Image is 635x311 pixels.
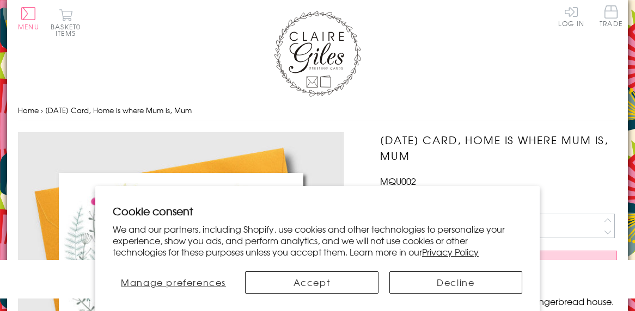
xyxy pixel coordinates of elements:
a: Trade [600,5,622,29]
button: Accept [245,271,378,294]
button: Decline [389,271,522,294]
span: 0 items [56,22,81,38]
span: Menu [18,22,39,32]
h1: [DATE] Card, Home is where Mum is, Mum [380,132,617,164]
span: Manage preferences [121,276,226,289]
button: Manage preferences [113,271,234,294]
nav: breadcrumbs [18,99,617,122]
img: Claire Giles Greetings Cards [274,11,361,97]
button: Basket0 items [51,9,81,36]
p: We and our partners, including Shopify, use cookies and other technologies to personalize your ex... [113,223,522,257]
a: Log In [558,5,584,27]
span: [DATE] Card, Home is where Mum is, Mum [45,105,192,115]
button: Menu [18,7,39,30]
span: MQU002 [380,175,416,188]
a: Privacy Policy [422,245,479,258]
span: › [41,105,43,115]
span: Trade [600,5,622,27]
h2: Cookie consent [113,203,522,219]
a: Home [18,105,39,115]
